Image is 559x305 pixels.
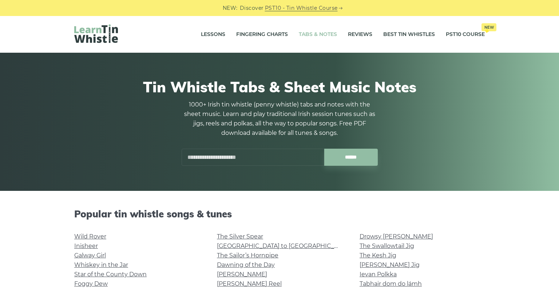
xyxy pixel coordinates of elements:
a: The Kesh Jig [360,252,396,259]
a: Reviews [348,25,372,44]
h2: Popular tin whistle songs & tunes [74,208,485,220]
a: The Silver Spear [217,233,263,240]
a: [PERSON_NAME] [217,271,267,278]
a: [PERSON_NAME] Reel [217,280,282,287]
a: Tabhair dom do lámh [360,280,422,287]
a: Whiskey in the Jar [74,261,128,268]
a: [GEOGRAPHIC_DATA] to [GEOGRAPHIC_DATA] [217,242,351,249]
a: Drowsy [PERSON_NAME] [360,233,433,240]
a: Tabs & Notes [299,25,337,44]
a: Foggy Dew [74,280,108,287]
img: LearnTinWhistle.com [74,24,118,43]
a: Ievan Polkka [360,271,397,278]
span: New [481,23,496,31]
a: [PERSON_NAME] Jig [360,261,420,268]
a: Best Tin Whistles [383,25,435,44]
a: The Swallowtail Jig [360,242,414,249]
a: The Sailor’s Hornpipe [217,252,278,259]
a: Dawning of the Day [217,261,275,268]
a: PST10 CourseNew [446,25,485,44]
a: Fingering Charts [236,25,288,44]
a: Wild Rover [74,233,106,240]
a: Inisheer [74,242,98,249]
p: 1000+ Irish tin whistle (penny whistle) tabs and notes with the sheet music. Learn and play tradi... [181,100,378,138]
a: Galway Girl [74,252,106,259]
a: Star of the County Down [74,271,147,278]
h1: Tin Whistle Tabs & Sheet Music Notes [74,78,485,96]
a: Lessons [201,25,225,44]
